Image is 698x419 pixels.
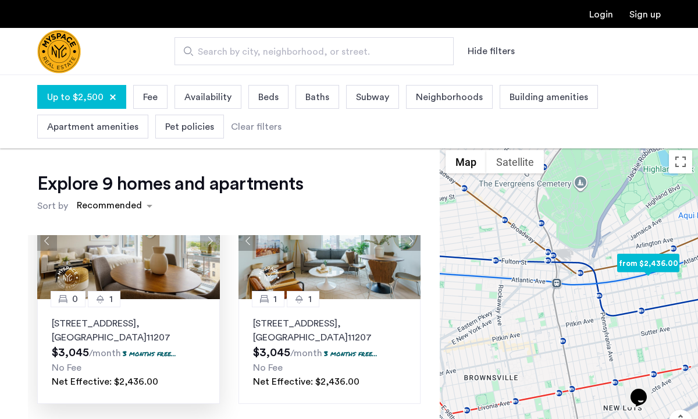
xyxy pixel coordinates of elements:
[37,299,220,404] a: 01[STREET_ADDRESS], [GEOGRAPHIC_DATA]112073 months free...No FeeNet Effective: $2,436.00
[253,363,283,372] span: No Fee
[198,45,421,59] span: Search by city, neighborhood, or street.
[71,196,158,216] ng-select: sort-apartment
[446,150,486,173] button: Show street map
[89,349,121,358] sub: /month
[290,349,322,358] sub: /month
[37,183,220,299] img: 1997_638519001096654587.png
[629,10,661,19] a: Registration
[123,349,176,358] p: 3 months free...
[37,172,303,196] h1: Explore 9 homes and apartments
[52,377,158,386] span: Net Effective: $2,436.00
[253,377,359,386] span: Net Effective: $2,436.00
[589,10,613,19] a: Login
[308,292,312,306] span: 1
[37,199,68,213] label: Sort by
[143,90,158,104] span: Fee
[52,363,81,372] span: No Fee
[37,30,81,73] img: logo
[273,292,277,306] span: 1
[72,292,78,306] span: 0
[47,90,104,104] span: Up to $2,500
[305,90,329,104] span: Baths
[324,349,378,358] p: 3 months free...
[52,317,205,345] p: [STREET_ADDRESS] 11207
[669,150,692,173] button: Toggle fullscreen view
[184,90,232,104] span: Availability
[238,299,421,404] a: 11[STREET_ADDRESS], [GEOGRAPHIC_DATA]112073 months free...No FeeNet Effective: $2,436.00
[109,292,113,306] span: 1
[37,231,57,251] button: Previous apartment
[258,90,279,104] span: Beds
[468,44,515,58] button: Show or hide filters
[510,90,588,104] span: Building amenities
[253,347,290,358] span: $3,045
[52,347,89,358] span: $3,045
[253,317,407,345] p: [STREET_ADDRESS] 11207
[238,231,258,251] button: Previous apartment
[200,231,220,251] button: Next apartment
[75,198,142,215] div: Recommended
[238,183,421,299] img: 1997_638519002746102278.png
[356,90,389,104] span: Subway
[416,90,483,104] span: Neighborhoods
[626,372,663,407] iframe: chat widget
[486,150,544,173] button: Show satellite imagery
[37,30,81,73] a: Cazamio Logo
[401,231,421,251] button: Next apartment
[47,120,138,134] span: Apartment amenities
[612,250,684,276] div: from $2,436.00
[231,120,282,134] div: Clear filters
[174,37,454,65] input: Apartment Search
[165,120,214,134] span: Pet policies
